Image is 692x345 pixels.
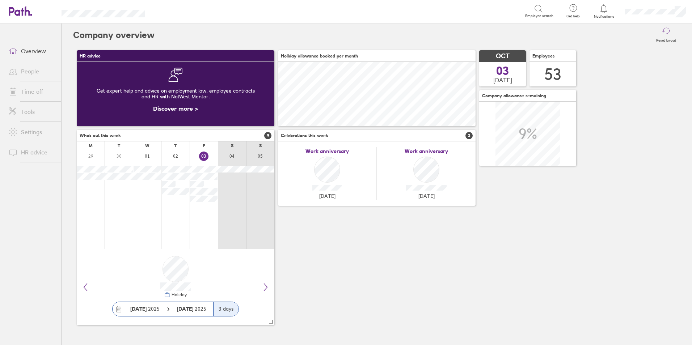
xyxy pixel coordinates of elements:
[231,143,233,148] div: S
[305,148,349,154] span: Work anniversary
[174,143,177,148] div: T
[177,306,206,312] span: 2025
[496,52,510,60] span: OCT
[525,14,553,18] span: Employee search
[130,306,160,312] span: 2025
[80,54,101,59] span: HR advice
[203,143,205,148] div: F
[145,143,149,148] div: W
[3,145,61,159] a: HR advice
[73,24,155,47] h2: Company overview
[3,125,61,139] a: Settings
[153,105,198,112] a: Discover more >
[592,4,616,19] a: Notifications
[264,132,271,139] span: 9
[561,14,585,18] span: Get help
[418,193,435,199] span: [DATE]
[259,143,262,148] div: S
[465,132,473,139] span: 2
[319,193,336,199] span: [DATE]
[281,54,358,59] span: Holiday allowance booked per month
[130,306,147,312] strong: [DATE]
[592,14,616,19] span: Notifications
[164,8,183,14] div: Search
[544,65,562,84] div: 53
[213,302,239,316] div: 3 days
[177,306,195,312] strong: [DATE]
[532,54,555,59] span: Employees
[118,143,120,148] div: T
[281,133,328,138] span: Celebrations this week
[170,292,187,297] div: Holiday
[405,148,448,154] span: Work anniversary
[3,44,61,58] a: Overview
[83,82,269,105] div: Get expert help and advice on employment law, employee contracts and HR with NatWest Mentor.
[89,143,93,148] div: M
[652,24,680,47] button: Reset layout
[3,64,61,78] a: People
[652,36,680,43] label: Reset layout
[3,105,61,119] a: Tools
[496,65,509,77] span: 03
[80,133,121,138] span: Who's out this week
[493,77,512,83] span: [DATE]
[482,93,546,98] span: Company allowance remaining
[3,84,61,99] a: Time off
